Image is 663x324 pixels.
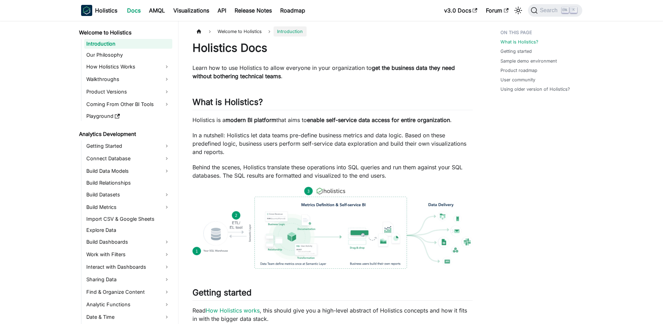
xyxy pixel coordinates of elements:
p: Holistics is a that aims to . [192,116,473,124]
a: Walkthroughs [84,74,172,85]
a: Explore Data [84,225,172,235]
a: Forum [482,5,513,16]
a: Playground [84,111,172,121]
a: HolisticsHolistics [81,5,117,16]
a: Getting started [500,48,532,55]
a: API [213,5,230,16]
span: Welcome to Holistics [214,26,265,37]
a: How Holistics Works [84,61,172,72]
p: Learn how to use Holistics to allow everyone in your organization to . [192,64,473,80]
a: Date & Time [84,311,172,323]
a: Build Data Models [84,165,172,177]
a: Connect Database [84,153,172,164]
a: Build Dashboards [84,236,172,248]
a: Our Philosophy [84,50,172,60]
a: Interact with Dashboards [84,261,172,273]
a: Product roadmap [500,67,537,74]
a: What is Holistics? [500,39,538,45]
a: AMQL [145,5,169,16]
span: Search [538,7,562,14]
a: Sharing Data [84,274,172,285]
a: Home page [192,26,206,37]
a: Introduction [84,39,172,49]
nav: Breadcrumbs [192,26,473,37]
a: Getting Started [84,140,172,152]
a: Roadmap [276,5,309,16]
strong: modern BI platform [226,116,276,123]
b: Holistics [95,6,117,15]
button: Switch between dark and light mode (currently light mode) [513,5,524,16]
kbd: K [570,7,577,13]
a: Docs [123,5,145,16]
p: Behind the scenes, Holistics translate these operations into SQL queries and run them against you... [192,163,473,180]
p: Read , this should give you a high-level abstract of Holistics concepts and how it fits in with t... [192,306,473,323]
a: Analytics Development [77,129,172,139]
a: How Holistics works [206,307,260,314]
h2: Getting started [192,287,473,301]
h2: What is Holistics? [192,97,473,110]
h1: Holistics Docs [192,41,473,55]
a: Coming From Other BI Tools [84,99,172,110]
a: Product Versions [84,86,172,97]
a: Import CSV & Google Sheets [84,214,172,224]
img: How Holistics fits in your Data Stack [192,187,473,269]
a: Visualizations [169,5,213,16]
a: Sample demo environment [500,58,557,64]
a: Analytic Functions [84,299,172,310]
a: User community [500,76,535,83]
a: Welcome to Holistics [77,28,172,38]
a: Build Datasets [84,189,172,200]
a: Using older version of Holistics? [500,86,570,92]
a: Build Metrics [84,202,172,213]
a: Work with Filters [84,249,172,260]
a: Build Relationships [84,178,172,188]
span: Introduction [274,26,306,37]
nav: Docs sidebar [74,21,179,324]
p: In a nutshell: Holistics let data teams pre-define business metrics and data logic. Based on thes... [192,131,473,156]
strong: enable self-service data access for entire organization [307,116,450,123]
button: Search (Ctrl+K) [528,4,582,17]
a: Find & Organize Content [84,286,172,298]
a: Release Notes [230,5,276,16]
a: v3.0 Docs [440,5,482,16]
img: Holistics [81,5,92,16]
